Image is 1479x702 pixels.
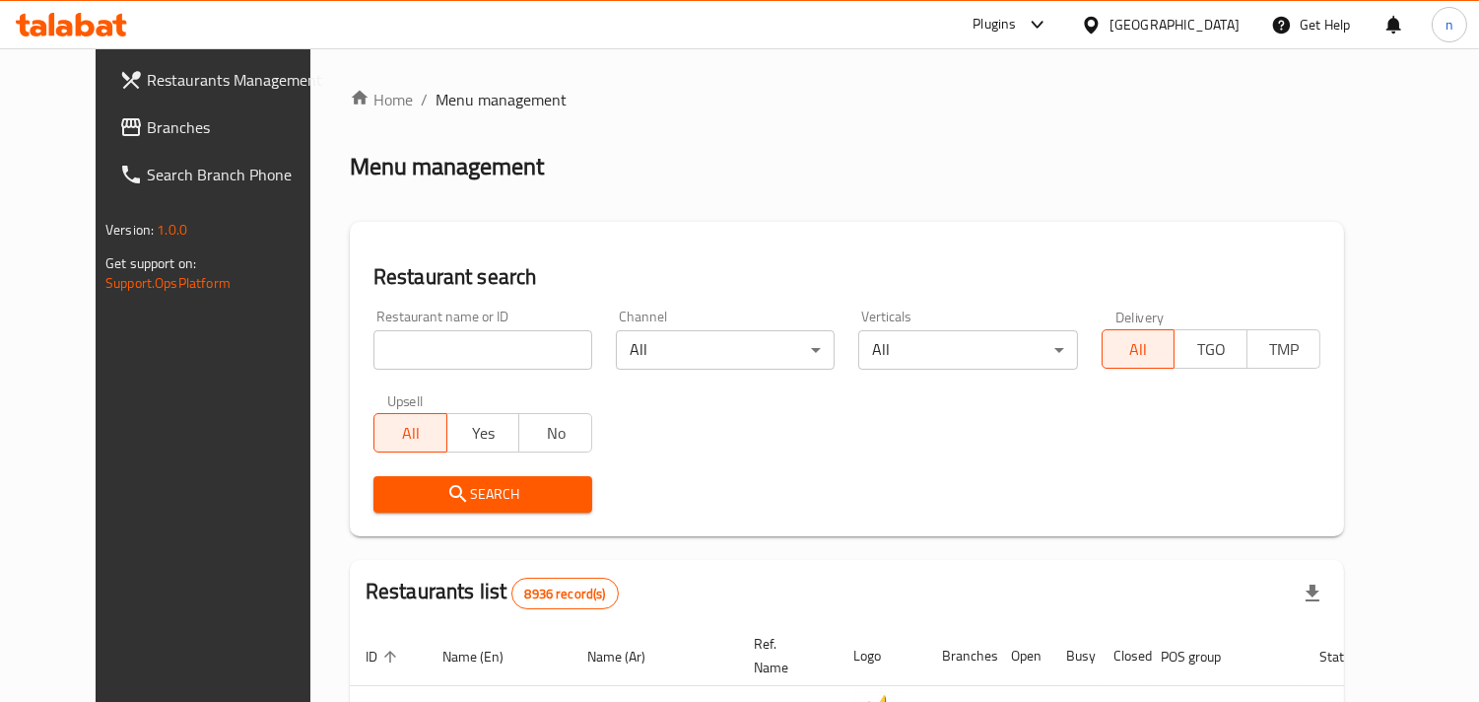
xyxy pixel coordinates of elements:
span: Version: [105,217,154,243]
a: Search Branch Phone [103,151,343,198]
span: Branches [147,115,327,139]
button: TGO [1174,329,1247,369]
h2: Menu management [350,151,544,182]
a: Branches [103,104,343,151]
button: All [1102,329,1176,369]
label: Upsell [387,393,424,407]
h2: Restaurant search [373,262,1320,292]
div: Export file [1289,570,1336,617]
th: Logo [838,626,926,686]
div: All [858,330,1077,370]
div: Plugins [973,13,1016,36]
div: Total records count [511,578,618,609]
a: Restaurants Management [103,56,343,104]
input: Search for restaurant name or ID.. [373,330,592,370]
span: Ref. Name [754,632,814,679]
span: 1.0.0 [157,217,187,243]
a: Support.OpsPlatform [105,270,231,296]
span: Status [1319,645,1383,668]
span: TGO [1182,335,1240,364]
th: Closed [1098,626,1145,686]
span: Restaurants Management [147,68,327,92]
div: [GEOGRAPHIC_DATA] [1109,14,1240,35]
a: Home [350,88,413,111]
span: n [1445,14,1453,35]
div: All [616,330,835,370]
li: / [421,88,428,111]
span: All [382,419,439,448]
span: No [527,419,584,448]
label: Delivery [1115,310,1165,323]
button: No [518,413,592,453]
span: All [1110,335,1168,364]
button: Yes [446,413,520,453]
span: Search Branch Phone [147,163,327,186]
span: 8936 record(s) [512,585,617,603]
span: TMP [1255,335,1312,364]
span: Search [389,482,576,507]
th: Branches [926,626,995,686]
span: ID [366,645,403,668]
button: All [373,413,447,453]
h2: Restaurants list [366,577,619,609]
button: TMP [1246,329,1320,369]
span: Yes [455,419,512,448]
span: Name (Ar) [587,645,671,668]
span: Name (En) [442,645,529,668]
th: Open [995,626,1050,686]
span: Get support on: [105,250,196,276]
nav: breadcrumb [350,88,1344,111]
button: Search [373,476,592,513]
span: POS group [1161,645,1246,668]
span: Menu management [436,88,567,111]
th: Busy [1050,626,1098,686]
